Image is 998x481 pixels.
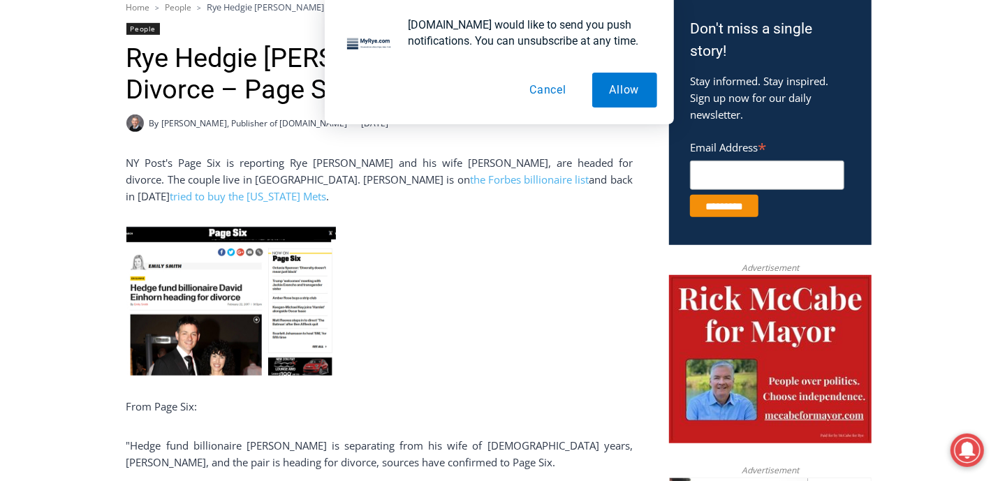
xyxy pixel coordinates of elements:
[126,437,633,471] p: "Hedge fund billionaire [PERSON_NAME] is separating from his wife of [DEMOGRAPHIC_DATA] years, [P...
[126,398,633,415] p: From Page Six:
[146,118,152,132] div: 2
[163,118,169,132] div: 6
[156,118,159,132] div: /
[512,73,584,108] button: Cancel
[170,189,327,203] a: tried to buy the [US_STATE] Mets
[1,139,202,174] a: [PERSON_NAME] Read Sanctuary Fall Fest: [DATE]
[728,261,813,274] span: Advertisement
[161,117,347,129] a: [PERSON_NAME], Publisher of [DOMAIN_NAME]
[146,41,195,114] div: Birds of Prey: Falcon and hawk demos
[353,1,660,135] div: "[PERSON_NAME] and I covered the [DATE] Parade, which was a really eye opening experience as I ha...
[365,139,647,170] span: Intern @ [DOMAIN_NAME]
[126,227,336,376] img: Einhorn Page Six
[342,17,397,73] img: notification icon
[669,275,872,444] img: McCabe for Mayor
[728,464,813,477] span: Advertisement
[397,17,657,49] div: [DOMAIN_NAME] would like to send you push notifications. You can unsubscribe at any time.
[11,140,179,172] h4: [PERSON_NAME] Read Sanctuary Fall Fest: [DATE]
[336,135,677,174] a: Intern @ [DOMAIN_NAME]
[690,133,844,158] label: Email Address
[592,73,657,108] button: Allow
[126,154,633,205] p: NY Post's Page Six is reporting Rye [PERSON_NAME] and his wife [PERSON_NAME], are headed for divo...
[470,172,589,186] a: the Forbes billionaire list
